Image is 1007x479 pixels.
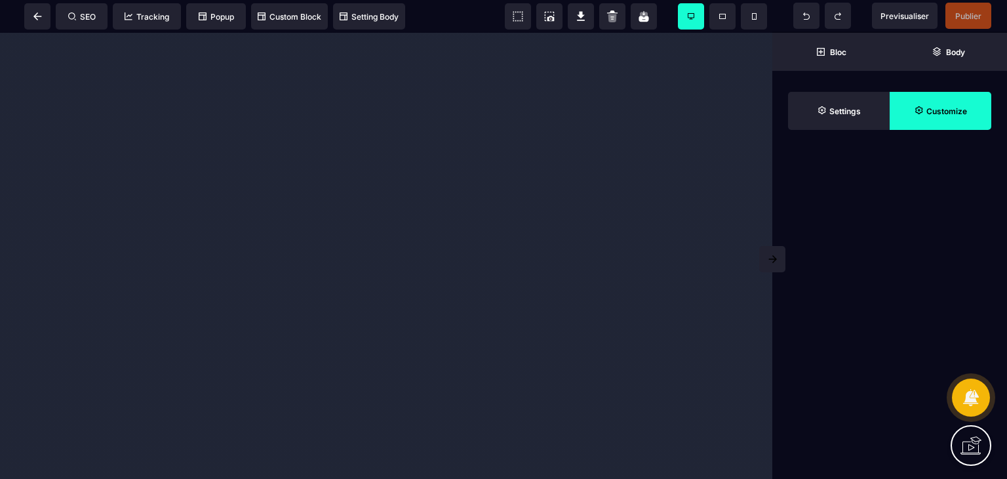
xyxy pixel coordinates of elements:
span: Custom Block [258,12,321,22]
strong: Settings [829,106,861,116]
span: Popup [199,12,234,22]
span: SEO [68,12,96,22]
span: Preview [872,3,938,29]
span: Previsualiser [880,11,929,21]
span: Tracking [125,12,169,22]
strong: Customize [926,106,967,116]
span: Setting Body [340,12,399,22]
span: Open Style Manager [890,92,991,130]
span: Open Blocks [772,33,890,71]
span: Publier [955,11,981,21]
strong: Bloc [830,47,846,57]
strong: Body [946,47,965,57]
span: Screenshot [536,3,563,30]
span: Settings [788,92,890,130]
span: View components [505,3,531,30]
span: Open Layer Manager [890,33,1007,71]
